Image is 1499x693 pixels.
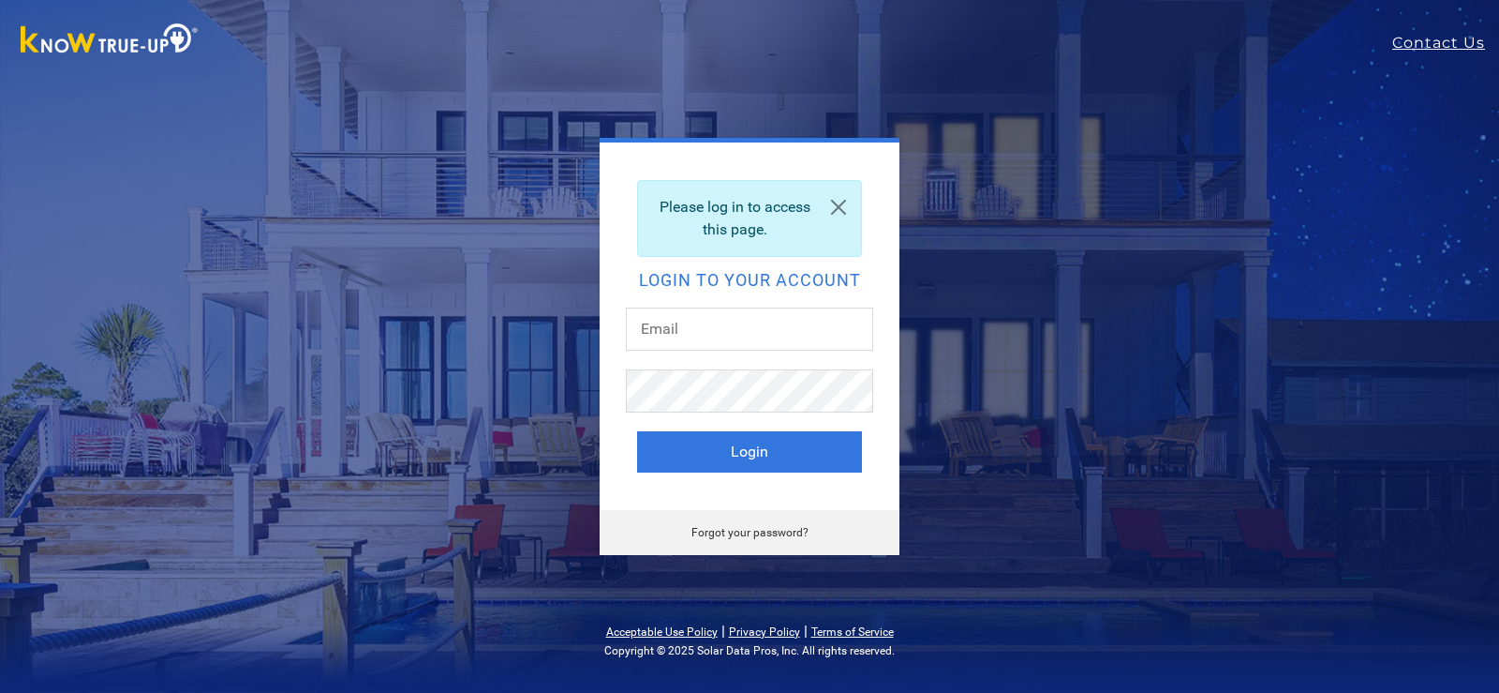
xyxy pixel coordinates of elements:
[637,431,862,473] button: Login
[606,625,718,639] a: Acceptable Use Policy
[11,20,208,62] img: Know True-Up
[721,622,725,640] span: |
[637,180,862,257] div: Please log in to access this page.
[637,272,862,289] h2: Login to your account
[1392,32,1499,54] a: Contact Us
[691,526,809,539] a: Forgot your password?
[804,622,808,640] span: |
[816,181,861,234] a: Close
[811,625,894,639] a: Terms of Service
[729,625,800,639] a: Privacy Policy
[626,308,873,351] input: Email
